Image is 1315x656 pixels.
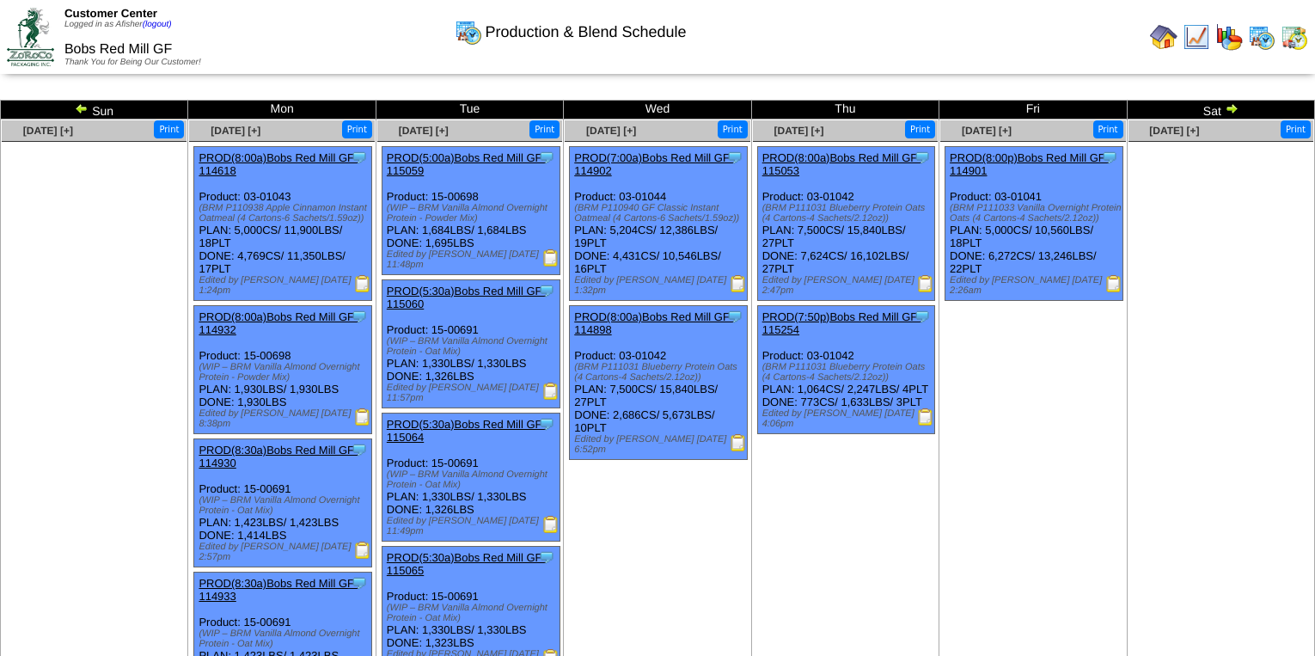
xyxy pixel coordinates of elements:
div: Product: 03-01042 PLAN: 1,064CS / 2,247LBS / 4PLT DONE: 773CS / 1,633LBS / 3PLT [757,306,935,434]
span: [DATE] [+] [774,125,823,137]
span: Logged in as Afisher [64,20,172,29]
a: PROD(5:30a)Bobs Red Mill GF-115064 [387,418,546,444]
div: Product: 15-00698 PLAN: 1,684LBS / 1,684LBS DONE: 1,695LBS [382,147,560,275]
img: Production Report [730,275,747,292]
div: Edited by [PERSON_NAME] [DATE] 11:49pm [387,516,560,536]
img: Tooltip [538,149,555,166]
img: Production Report [354,275,371,292]
div: Edited by [PERSON_NAME] [DATE] 4:06pm [762,408,935,429]
img: Tooltip [351,149,368,166]
div: (WIP – BRM Vanilla Almond Overnight Protein - Oat Mix) [199,628,371,649]
img: Production Report [354,408,371,426]
div: Product: 15-00691 PLAN: 1,330LBS / 1,330LBS DONE: 1,326LBS [382,280,560,408]
img: Tooltip [351,441,368,458]
td: Sat [1127,101,1314,120]
button: Print [529,120,560,138]
div: Edited by [PERSON_NAME] [DATE] 8:38pm [199,408,371,429]
img: Production Report [1105,275,1122,292]
img: Production Report [917,408,934,426]
img: Production Report [730,434,747,451]
img: Tooltip [351,308,368,325]
a: PROD(8:30a)Bobs Red Mill GF-114930 [199,444,358,469]
div: (WIP – BRM Vanilla Almond Overnight Protein - Oat Mix) [199,495,371,516]
img: Production Report [354,542,371,559]
div: Product: 15-00691 PLAN: 1,423LBS / 1,423LBS DONE: 1,414LBS [194,439,372,567]
img: ZoRoCo_Logo(Green%26Foil)%20jpg.webp [7,8,54,65]
div: (BRM P111031 Blueberry Protein Oats (4 Cartons-4 Sachets/2.12oz)) [762,203,935,224]
button: Print [718,120,748,138]
button: Print [342,120,372,138]
div: Product: 03-01042 PLAN: 7,500CS / 15,840LBS / 27PLT DONE: 7,624CS / 16,102LBS / 27PLT [757,147,935,301]
span: Thank You for Being Our Customer! [64,58,201,67]
img: Tooltip [538,415,555,432]
span: [DATE] [+] [23,125,73,137]
img: arrowright.gif [1225,101,1239,115]
a: PROD(8:30a)Bobs Red Mill GF-114933 [199,577,358,603]
img: Tooltip [914,308,931,325]
img: Production Report [917,275,934,292]
a: PROD(8:00a)Bobs Red Mill GF-114932 [199,310,358,336]
div: Edited by [PERSON_NAME] [DATE] 2:26am [950,275,1122,296]
a: PROD(7:00a)Bobs Red Mill GF-114902 [574,151,733,177]
button: Print [154,120,184,138]
td: Tue [376,101,563,120]
div: (WIP – BRM Vanilla Almond Overnight Protein - Oat Mix) [387,336,560,357]
div: Edited by [PERSON_NAME] [DATE] 2:47pm [762,275,935,296]
div: Edited by [PERSON_NAME] [DATE] 11:48pm [387,249,560,270]
div: Product: 15-00698 PLAN: 1,930LBS / 1,930LBS DONE: 1,930LBS [194,306,372,434]
span: Bobs Red Mill GF [64,42,172,57]
img: Production Report [542,516,560,533]
div: Edited by [PERSON_NAME] [DATE] 6:52pm [574,434,747,455]
span: Customer Center [64,7,157,20]
a: PROD(8:00a)Bobs Red Mill GF-114898 [574,310,733,336]
img: Production Report [542,383,560,400]
div: (BRM P110938 Apple Cinnamon Instant Oatmeal (4 Cartons-6 Sachets/1.59oz)) [199,203,371,224]
div: (BRM P110940 GF Classic Instant Oatmeal (4 Cartons-6 Sachets/1.59oz)) [574,203,747,224]
td: Wed [564,101,751,120]
a: [DATE] [+] [1149,125,1199,137]
img: arrowleft.gif [75,101,89,115]
img: calendarinout.gif [1281,23,1308,51]
a: PROD(8:00a)Bobs Red Mill GF-114618 [199,151,358,177]
div: Product: 03-01042 PLAN: 7,500CS / 15,840LBS / 27PLT DONE: 2,686CS / 5,673LBS / 10PLT [570,306,748,460]
div: Product: 03-01041 PLAN: 5,000CS / 10,560LBS / 18PLT DONE: 6,272CS / 13,246LBS / 22PLT [945,147,1123,301]
div: (BRM P111033 Vanilla Overnight Protein Oats (4 Cartons-4 Sachets/2.12oz)) [950,203,1122,224]
img: Tooltip [351,574,368,592]
img: calendarprod.gif [455,18,482,46]
img: Tooltip [538,549,555,566]
div: (WIP – BRM Vanilla Almond Overnight Protein - Oat Mix) [387,603,560,623]
td: Mon [188,101,376,120]
img: Tooltip [726,149,743,166]
button: Print [1093,120,1123,138]
a: PROD(5:00a)Bobs Red Mill GF-115059 [387,151,546,177]
div: Edited by [PERSON_NAME] [DATE] 1:32pm [574,275,747,296]
a: PROD(8:00a)Bobs Red Mill GF-115053 [762,151,921,177]
a: [DATE] [+] [586,125,636,137]
div: (WIP – BRM Vanilla Almond Overnight Protein - Powder Mix) [199,362,371,383]
img: calendarprod.gif [1248,23,1275,51]
a: PROD(5:30a)Bobs Red Mill GF-115060 [387,285,546,310]
td: Thu [751,101,939,120]
a: [DATE] [+] [962,125,1012,137]
img: Tooltip [1101,149,1118,166]
div: Edited by [PERSON_NAME] [DATE] 1:24pm [199,275,371,296]
img: Tooltip [914,149,931,166]
img: Production Report [542,249,560,267]
div: Product: 15-00691 PLAN: 1,330LBS / 1,330LBS DONE: 1,326LBS [382,414,560,542]
div: (BRM P111031 Blueberry Protein Oats (4 Cartons-4 Sachets/2.12oz)) [574,362,747,383]
a: [DATE] [+] [211,125,260,137]
div: Edited by [PERSON_NAME] [DATE] 2:57pm [199,542,371,562]
img: graph.gif [1215,23,1243,51]
a: PROD(8:00p)Bobs Red Mill GF-114901 [950,151,1109,177]
button: Print [905,120,935,138]
img: Tooltip [726,308,743,325]
a: (logout) [143,20,172,29]
div: (WIP – BRM Vanilla Almond Overnight Protein - Oat Mix) [387,469,560,490]
div: Product: 03-01043 PLAN: 5,000CS / 11,900LBS / 18PLT DONE: 4,769CS / 11,350LBS / 17PLT [194,147,372,301]
td: Fri [939,101,1127,120]
img: line_graph.gif [1183,23,1210,51]
a: PROD(7:50p)Bobs Red Mill GF-115254 [762,310,921,336]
